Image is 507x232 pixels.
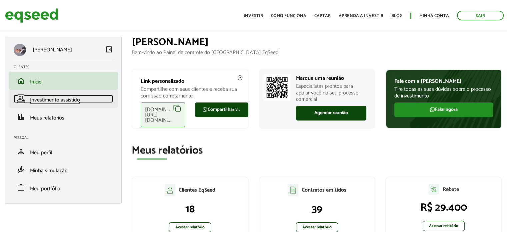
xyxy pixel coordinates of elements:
span: person [17,148,25,156]
p: [PERSON_NAME] [33,47,72,53]
span: work [17,184,25,192]
span: home [17,77,25,85]
li: Meu portfólio [9,179,118,197]
span: Início [30,77,42,86]
a: homeInício [14,77,113,85]
li: Início [9,72,118,90]
a: Agendar reunião [296,106,366,121]
a: Blog [391,14,402,18]
p: Link personalizado [141,78,239,84]
li: Meus relatórios [9,108,118,126]
a: Compartilhar via WhatsApp [195,102,248,117]
img: FaWhatsapp.svg [202,107,208,112]
li: Meu perfil [9,143,118,161]
a: Acessar relatório [423,221,465,231]
a: Falar agora [394,102,493,117]
span: Meus relatórios [30,113,64,123]
p: 39 [266,203,368,216]
img: agent-meulink-info2.svg [237,75,243,81]
h2: Meus relatórios [132,145,502,157]
li: Minha simulação [9,161,118,179]
img: agent-relatorio.svg [428,184,439,195]
a: personMeu perfil [14,148,113,156]
p: Compartilhe com seus clientes e receba sua comissão corretamente [141,86,239,99]
span: left_panel_close [105,45,113,53]
span: finance [17,113,25,121]
h1: [PERSON_NAME] [132,37,502,48]
img: EqSeed [5,7,58,24]
a: Captar [314,14,331,18]
a: workMeu portfólio [14,184,113,192]
li: Investimento assistido [9,90,118,108]
a: Colapsar menu [105,45,113,55]
span: finance_mode [17,166,25,174]
h2: Clientes [14,65,118,69]
a: Minha conta [419,14,449,18]
div: [DOMAIN_NAME][URL][DOMAIN_NAME] [141,102,185,127]
p: Marque uma reunião [296,75,366,81]
a: financeMeus relatórios [14,113,113,121]
p: 18 [139,203,241,216]
img: Marcar reunião com consultor [264,74,290,101]
h2: Pessoal [14,136,118,140]
p: R$ 29.400 [393,201,495,214]
a: Investir [244,14,263,18]
p: Rebate [442,186,459,193]
p: Bem-vindo ao Painel de controle do [GEOGRAPHIC_DATA] EqSeed [132,49,502,56]
p: Fale com a [PERSON_NAME] [394,78,493,84]
span: Minha simulação [30,166,68,175]
span: Meu perfil [30,148,52,157]
span: Meu portfólio [30,184,60,193]
span: Investimento assistido [30,95,80,104]
a: groupInvestimento assistido [14,95,113,103]
span: group [17,95,25,103]
a: Como funciona [271,14,306,18]
a: Aprenda a investir [339,14,383,18]
img: agent-clientes.svg [165,184,175,196]
a: Sair [457,11,504,20]
img: agent-contratos.svg [288,184,298,196]
img: FaWhatsapp.svg [430,107,435,112]
p: Clientes EqSeed [179,187,215,193]
a: finance_modeMinha simulação [14,166,113,174]
p: Tire todas as suas dúvidas sobre o processo de investimento [394,86,493,99]
p: Especialistas prontos para apoiar você no seu processo comercial [296,83,366,102]
p: Contratos emitidos [302,187,346,193]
